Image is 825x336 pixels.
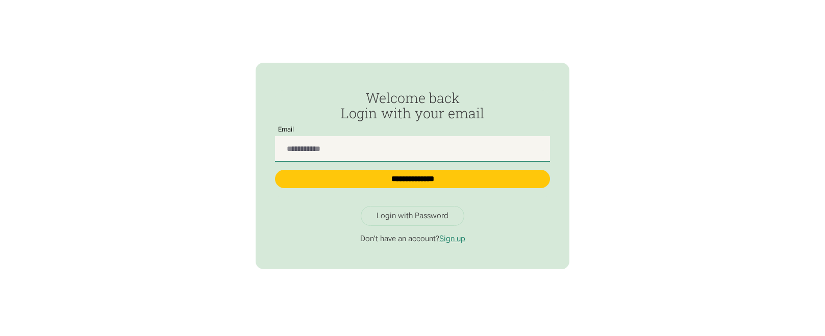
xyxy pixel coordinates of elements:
a: Sign up [439,234,465,243]
p: Don't have an account? [275,234,550,244]
label: Email [275,126,297,133]
div: Login with Password [377,211,448,221]
form: Passwordless Login [275,90,550,198]
h2: Welcome back Login with your email [275,90,550,120]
